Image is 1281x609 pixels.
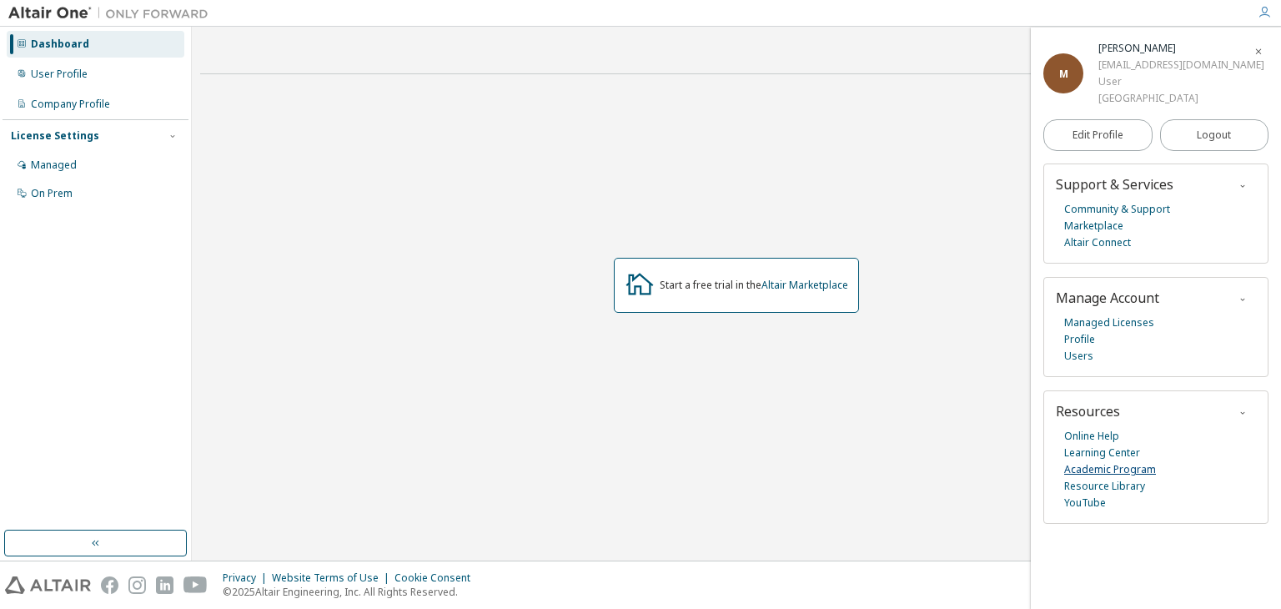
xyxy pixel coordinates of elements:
[31,159,77,172] div: Managed
[1098,57,1264,73] div: [EMAIL_ADDRESS][DOMAIN_NAME]
[31,98,110,111] div: Company Profile
[1064,331,1095,348] a: Profile
[11,129,99,143] div: License Settings
[156,576,173,594] img: linkedin.svg
[5,576,91,594] img: altair_logo.svg
[1197,127,1231,143] span: Logout
[1064,348,1093,365] a: Users
[1160,119,1269,151] button: Logout
[223,571,272,585] div: Privacy
[1098,90,1264,107] div: [GEOGRAPHIC_DATA]
[101,576,118,594] img: facebook.svg
[1073,128,1123,142] span: Edit Profile
[1064,495,1106,511] a: YouTube
[1056,289,1159,307] span: Manage Account
[1064,234,1131,251] a: Altair Connect
[1064,428,1119,445] a: Online Help
[183,576,208,594] img: youtube.svg
[1064,461,1156,478] a: Academic Program
[272,571,394,585] div: Website Terms of Use
[1064,218,1123,234] a: Marketplace
[1059,67,1068,81] span: M
[128,576,146,594] img: instagram.svg
[1064,445,1140,461] a: Learning Center
[1056,175,1173,194] span: Support & Services
[1064,478,1145,495] a: Resource Library
[31,187,73,200] div: On Prem
[8,5,217,22] img: Altair One
[394,571,480,585] div: Cookie Consent
[1064,201,1170,218] a: Community & Support
[660,279,848,292] div: Start a free trial in the
[223,585,480,599] p: © 2025 Altair Engineering, Inc. All Rights Reserved.
[1064,315,1154,331] a: Managed Licenses
[761,278,848,292] a: Altair Marketplace
[31,38,89,51] div: Dashboard
[1056,402,1120,420] span: Resources
[1098,73,1264,90] div: User
[1043,119,1153,151] a: Edit Profile
[1098,40,1264,57] div: Matteo Bertato
[31,68,88,81] div: User Profile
